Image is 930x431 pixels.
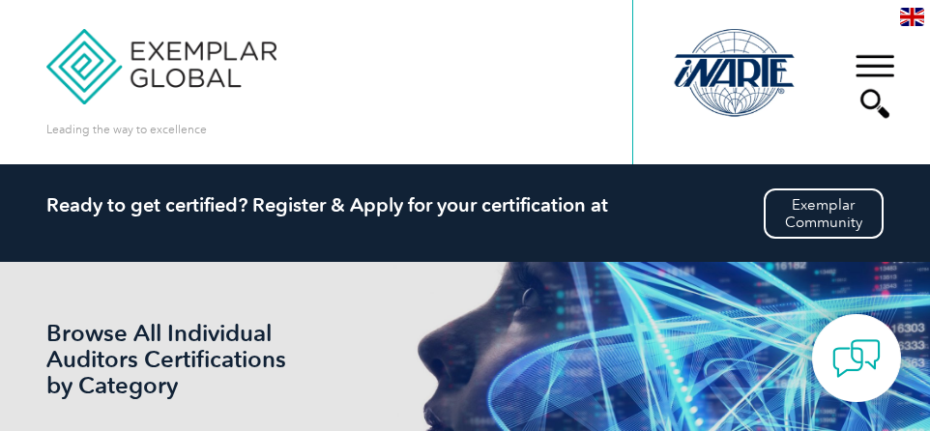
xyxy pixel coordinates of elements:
a: ExemplarCommunity [764,188,884,239]
h1: Browse All Individual Auditors Certifications by Category [46,320,336,398]
img: en [900,8,924,26]
h2: Ready to get certified? Register & Apply for your certification at [46,193,884,216]
p: Leading the way to excellence [46,119,207,140]
img: contact-chat.png [832,334,881,383]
